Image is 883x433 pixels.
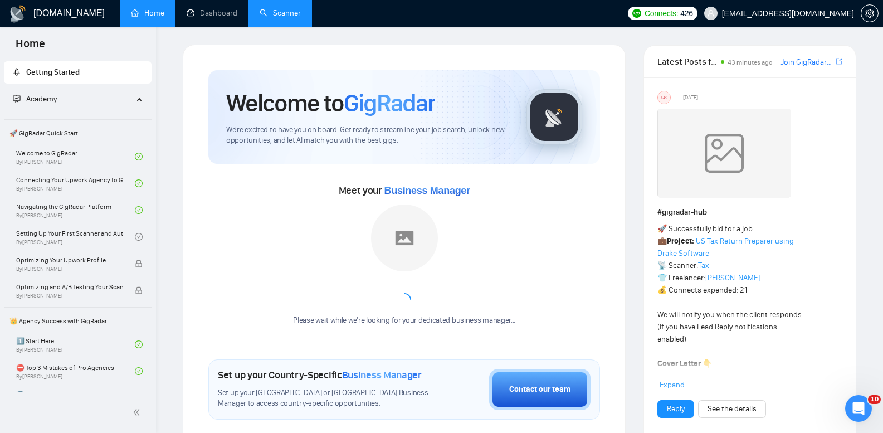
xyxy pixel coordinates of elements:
span: Meet your [339,184,470,197]
a: dashboardDashboard [187,8,237,18]
a: Connecting Your Upwork Agency to GigRadarBy[PERSON_NAME] [16,171,135,196]
span: Home [7,36,54,59]
span: rocket [13,68,21,76]
img: placeholder.png [371,205,438,271]
a: setting [861,9,879,18]
span: check-circle [135,367,143,375]
a: Welcome to GigRadarBy[PERSON_NAME] [16,144,135,169]
span: check-circle [135,233,143,241]
span: Latest Posts from the GigRadar Community [657,55,718,69]
a: homeHome [131,8,164,18]
span: Set up your [GEOGRAPHIC_DATA] or [GEOGRAPHIC_DATA] Business Manager to access country-specific op... [218,388,433,409]
button: Reply [657,400,694,418]
span: Academy [26,94,57,104]
a: US Tax Return Preparer using Drake Software [657,236,794,258]
div: US [658,91,670,104]
span: 👑 Agency Success with GigRadar [5,310,150,332]
span: By [PERSON_NAME] [16,266,123,273]
a: ⛔ Top 3 Mistakes of Pro AgenciesBy[PERSON_NAME] [16,359,135,383]
span: 10 [868,395,881,404]
a: 1️⃣ Start HereBy[PERSON_NAME] [16,332,135,357]
a: Tax [698,261,709,270]
span: 426 [680,7,692,20]
img: logo [9,5,27,23]
h1: Set up your Country-Specific [218,369,422,381]
span: user [707,9,715,17]
img: weqQh+iSagEgQAAAABJRU5ErkJggg== [657,109,791,198]
a: export [836,56,842,67]
strong: Cover Letter 👇 [657,359,712,368]
a: 🌚 Rookie Traps for New Agencies [16,386,135,410]
span: check-circle [135,206,143,214]
a: Setting Up Your First Scanner and Auto-BidderBy[PERSON_NAME] [16,225,135,249]
span: export [836,57,842,66]
h1: # gigradar-hub [657,206,842,218]
span: [DATE] [683,93,698,103]
span: Academy [13,94,57,104]
button: setting [861,4,879,22]
h1: Welcome to [226,88,435,118]
span: Expand [660,380,685,390]
span: GigRadar [344,88,435,118]
span: setting [861,9,878,18]
a: searchScanner [260,8,301,18]
a: Navigating the GigRadar PlatformBy[PERSON_NAME] [16,198,135,222]
span: 🚀 GigRadar Quick Start [5,122,150,144]
button: See the details [698,400,766,418]
span: Business Manager [384,185,470,196]
span: double-left [133,407,144,418]
span: By [PERSON_NAME] [16,293,123,299]
span: fund-projection-screen [13,95,21,103]
span: Business Manager [342,369,422,381]
a: [PERSON_NAME] [705,273,760,283]
div: Contact our team [509,383,570,396]
strong: Project: [667,236,694,246]
iframe: Intercom live chat [845,395,872,422]
span: 43 minutes ago [728,59,773,66]
span: We're excited to have you on board. Get ready to streamline your job search, unlock new opportuni... [226,125,509,146]
img: gigradar-logo.png [526,89,582,145]
span: Optimizing Your Upwork Profile [16,255,123,266]
a: See the details [708,403,757,415]
span: lock [135,286,143,294]
span: check-circle [135,179,143,187]
li: Getting Started [4,61,152,84]
span: Optimizing and A/B Testing Your Scanner for Better Results [16,281,123,293]
span: Connects: [645,7,678,20]
div: Please wait while we're looking for your dedicated business manager... [286,315,522,326]
a: Join GigRadar Slack Community [780,56,833,69]
a: Reply [667,403,685,415]
img: upwork-logo.png [632,9,641,18]
span: loading [397,293,411,307]
span: lock [135,260,143,267]
span: check-circle [135,340,143,348]
span: check-circle [135,153,143,160]
span: Getting Started [26,67,80,77]
button: Contact our team [489,369,591,410]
